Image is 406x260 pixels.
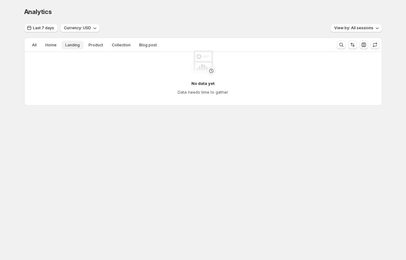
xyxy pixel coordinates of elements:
[331,24,382,32] button: View by: All sessions
[334,26,373,30] span: View by: All sessions
[191,80,215,86] h4: No data yet
[60,24,100,32] button: Currency: USD
[24,24,58,32] button: Last 7 days
[33,26,54,30] span: Last 7 days
[24,8,52,16] span: Analytics
[191,50,216,75] img: No data yet
[64,26,91,30] span: Currency: USD
[178,89,228,95] h4: Data needs time to gather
